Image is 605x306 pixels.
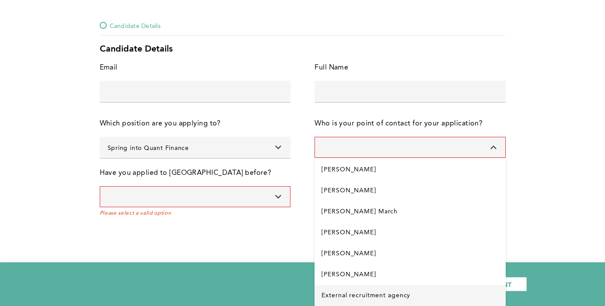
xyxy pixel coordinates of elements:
[100,44,506,55] div: Candidate Details
[100,210,290,216] span: Please select a valid option
[110,20,161,31] span: Candidate Details
[315,118,483,130] div: Who is your point of contact for your application?
[315,159,505,180] li: [PERSON_NAME]
[315,222,505,243] li: [PERSON_NAME]
[315,62,348,74] div: Full Name
[100,62,118,74] div: Email
[315,180,505,201] li: [PERSON_NAME]
[315,201,505,222] li: [PERSON_NAME] March
[100,118,221,130] div: Which position are you applying to?
[315,243,505,264] li: [PERSON_NAME]
[315,285,505,306] li: External recruitment agency
[315,264,505,285] li: [PERSON_NAME]
[100,167,272,179] div: Have you applied to [GEOGRAPHIC_DATA] before?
